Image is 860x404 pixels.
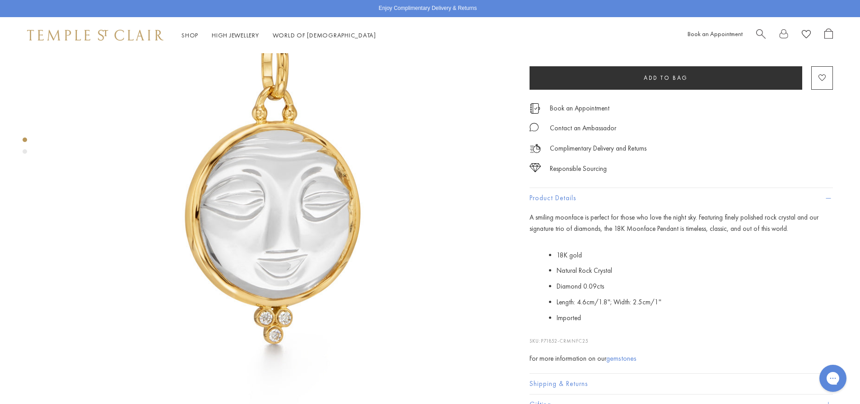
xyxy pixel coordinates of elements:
button: Product Details [530,188,833,209]
a: Open Shopping Bag [824,28,833,42]
span: Imported [557,313,581,322]
div: Contact an Ambassador [550,123,616,134]
p: Complimentary Delivery and Returns [550,143,646,154]
a: High JewelleryHigh Jewellery [212,31,259,39]
span: Natural Rock Crystal [557,266,612,275]
img: icon_appointment.svg [530,103,540,114]
a: ShopShop [181,31,198,39]
span: Add to bag [644,74,688,82]
div: For more information on our [530,353,833,364]
a: World of [DEMOGRAPHIC_DATA]World of [DEMOGRAPHIC_DATA] [273,31,376,39]
img: MessageIcon-01_2.svg [530,123,539,132]
span: P71852-CRMNFC25 [541,338,589,344]
img: icon_delivery.svg [530,143,541,154]
span: Length: 4.6cm/1.8''; Width: 2.5cm/1'' [557,298,661,307]
p: Enjoy Complimentary Delivery & Returns [379,4,477,13]
div: Product gallery navigation [23,135,27,161]
p: A smiling moonface is perfect for those who love the night sky. Featuring finely polished rock cr... [530,212,833,234]
a: Search [756,28,766,42]
nav: Main navigation [181,30,376,41]
a: Book an Appointment [688,30,743,38]
button: Shipping & Returns [530,374,833,394]
img: icon_sourcing.svg [530,163,541,172]
span: Diamond 0.09cts [557,282,604,291]
span: 18K gold [557,251,582,260]
button: Add to bag [530,66,802,90]
div: Responsible Sourcing [550,163,607,174]
a: Book an Appointment [550,104,609,114]
p: SKU: [530,328,833,345]
a: gemstones [606,353,637,363]
a: View Wishlist [802,28,811,42]
iframe: Gorgias live chat messenger [815,362,851,395]
img: Temple St. Clair [27,30,163,41]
